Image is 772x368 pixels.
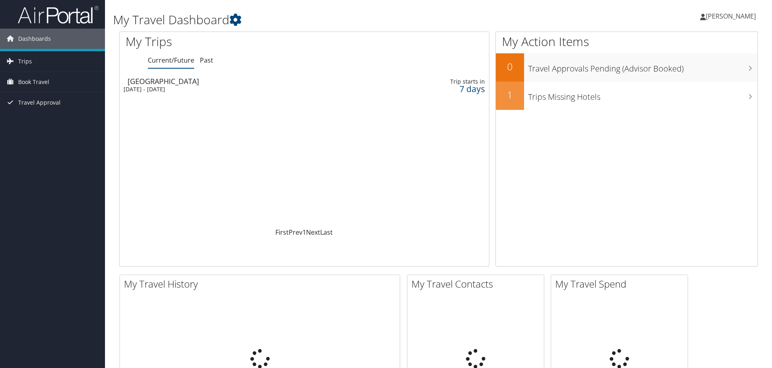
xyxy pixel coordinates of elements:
a: 1 [302,228,306,237]
span: Travel Approval [18,93,61,113]
h1: My Action Items [496,33,757,50]
a: 0Travel Approvals Pending (Advisor Booked) [496,53,757,82]
div: [GEOGRAPHIC_DATA] [128,78,363,85]
h1: My Travel Dashboard [113,11,547,28]
span: [PERSON_NAME] [706,12,756,21]
img: airportal-logo.png [18,5,99,24]
h2: 1 [496,88,524,102]
a: 1Trips Missing Hotels [496,82,757,110]
a: Current/Future [148,56,194,65]
h3: Travel Approvals Pending (Advisor Booked) [528,59,757,74]
span: Dashboards [18,29,51,49]
span: Book Travel [18,72,49,92]
span: Trips [18,51,32,71]
h3: Trips Missing Hotels [528,87,757,103]
a: [PERSON_NAME] [700,4,764,28]
h2: 0 [496,60,524,74]
h2: My Travel History [124,277,400,291]
div: [DATE] - [DATE] [124,86,359,93]
a: Next [306,228,320,237]
a: Prev [289,228,302,237]
div: Trip starts in [406,78,485,85]
h2: My Travel Spend [555,277,688,291]
div: 7 days [406,85,485,93]
h2: My Travel Contacts [411,277,544,291]
a: Past [200,56,213,65]
a: First [275,228,289,237]
h1: My Trips [126,33,329,50]
a: Last [320,228,333,237]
